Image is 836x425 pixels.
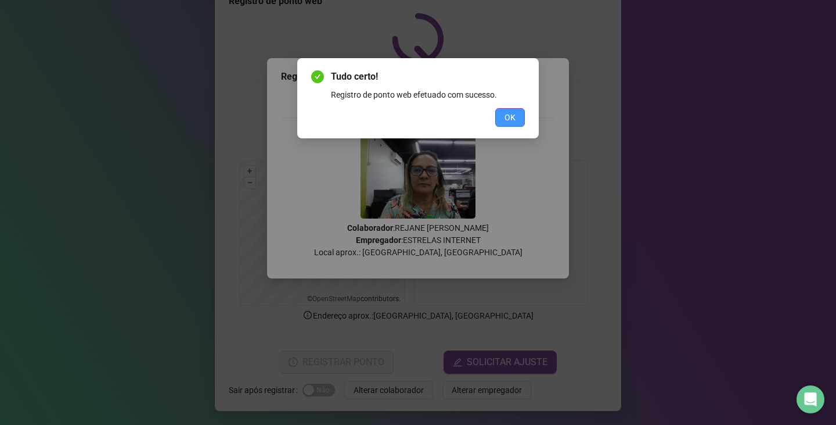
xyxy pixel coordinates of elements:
[311,70,324,83] span: check-circle
[505,111,516,124] span: OK
[331,70,525,84] span: Tudo certo!
[495,108,525,127] button: OK
[331,88,525,101] div: Registro de ponto web efetuado com sucesso.
[797,385,824,413] div: Open Intercom Messenger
